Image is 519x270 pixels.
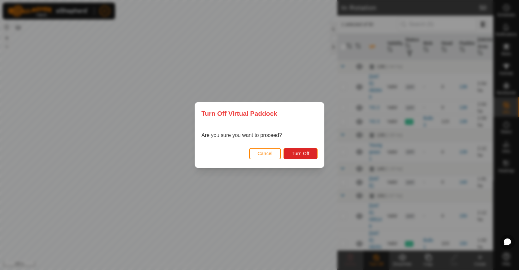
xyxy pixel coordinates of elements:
button: Cancel [249,148,281,159]
span: Cancel [258,151,273,156]
span: Turn Off [292,151,309,156]
button: Turn Off [284,148,318,159]
span: Turn Off Virtual Paddock [201,109,277,118]
p: Are you sure you want to proceed? [201,131,282,139]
